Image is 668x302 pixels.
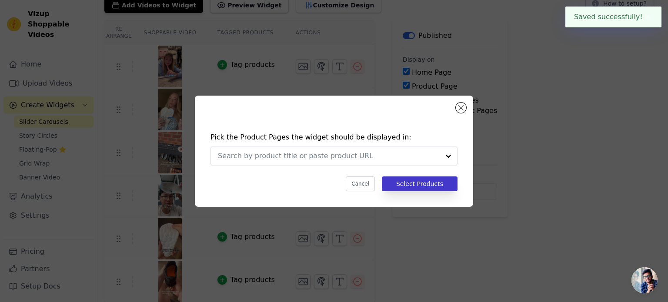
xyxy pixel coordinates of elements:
[631,267,658,293] div: Open chat
[565,7,661,27] div: Saved successfully!
[346,176,375,191] button: Cancel
[218,151,440,161] input: Search by product title or paste product URL
[456,103,466,113] button: Close modal
[643,12,653,22] button: Close
[382,176,458,191] button: Select Products
[210,132,458,143] h4: Pick the Product Pages the widget should be displayed in:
